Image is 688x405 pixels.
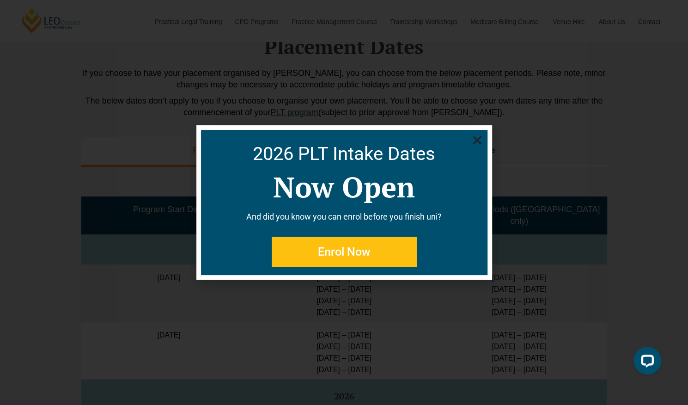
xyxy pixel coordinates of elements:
[626,343,665,382] iframe: LiveChat chat widget
[253,143,435,165] a: 2026 PLT Intake Dates
[273,168,415,206] a: Now Open
[272,237,417,267] a: Enrol Now
[318,246,371,258] span: Enrol Now
[206,210,483,223] p: And did you know you can enrol before you finish uni?
[471,135,483,146] a: Close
